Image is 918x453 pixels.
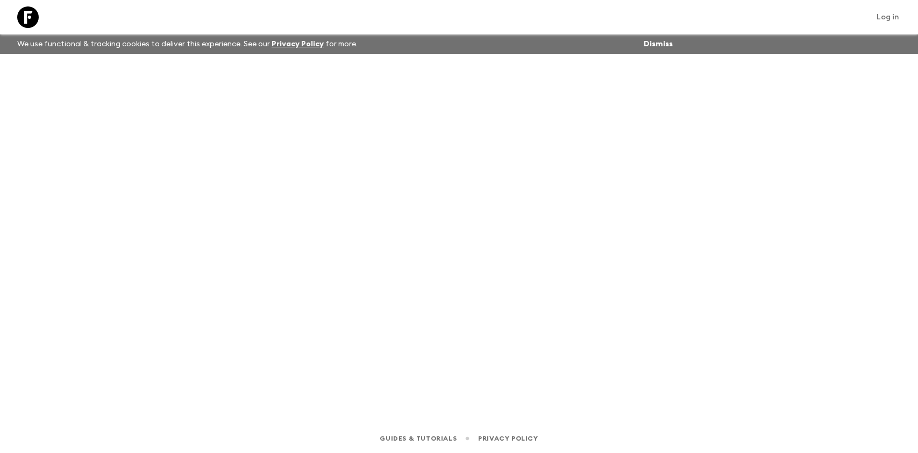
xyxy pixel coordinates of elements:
a: Privacy Policy [478,433,538,444]
button: Dismiss [641,37,675,52]
p: We use functional & tracking cookies to deliver this experience. See our for more. [13,34,362,54]
a: Guides & Tutorials [380,433,457,444]
a: Privacy Policy [272,40,324,48]
a: Log in [871,10,905,25]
